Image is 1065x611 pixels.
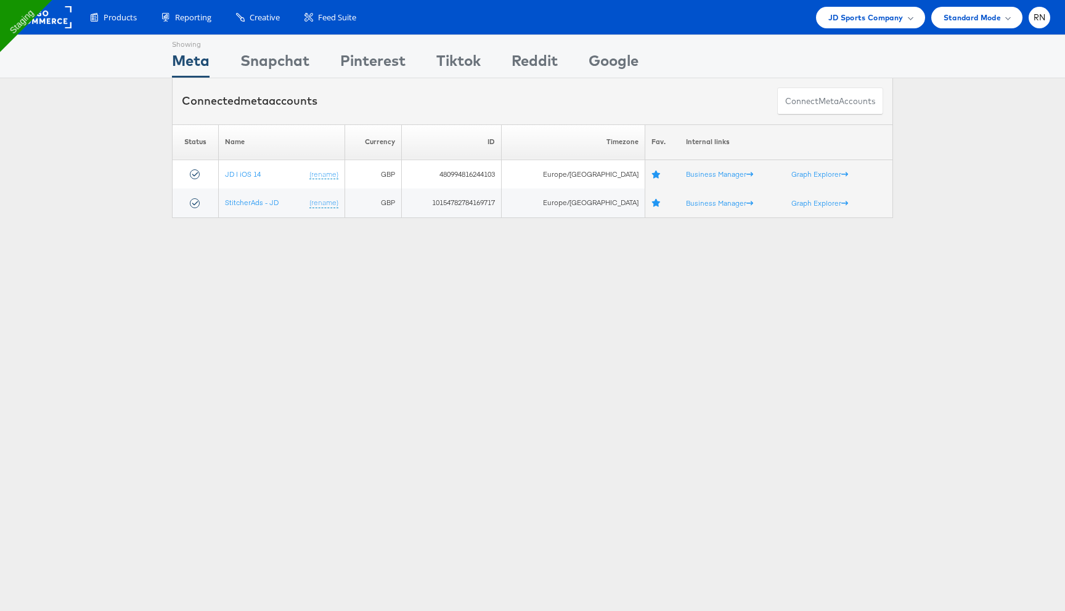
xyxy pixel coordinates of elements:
[104,12,137,23] span: Products
[318,12,356,23] span: Feed Suite
[686,198,753,207] a: Business Manager
[219,124,345,160] th: Name
[345,160,401,188] td: GBP
[402,124,502,160] th: ID
[175,12,211,23] span: Reporting
[173,124,219,160] th: Status
[309,169,338,179] a: (rename)
[777,87,883,115] button: ConnectmetaAccounts
[182,93,317,109] div: Connected accounts
[240,50,309,78] div: Snapchat
[791,198,848,207] a: Graph Explorer
[172,50,210,78] div: Meta
[686,169,753,179] a: Business Manager
[1034,14,1046,22] span: RN
[828,11,904,24] span: JD Sports Company
[502,188,645,217] td: Europe/[GEOGRAPHIC_DATA]
[225,198,279,207] a: StitcherAds - JD
[944,11,1001,24] span: Standard Mode
[345,188,401,217] td: GBP
[502,124,645,160] th: Timezone
[345,124,401,160] th: Currency
[436,50,481,78] div: Tiktok
[502,160,645,188] td: Europe/[GEOGRAPHIC_DATA]
[818,95,839,107] span: meta
[250,12,280,23] span: Creative
[172,35,210,50] div: Showing
[225,169,261,178] a: JD | iOS 14
[589,50,639,78] div: Google
[402,160,502,188] td: 480994816244103
[340,50,406,78] div: Pinterest
[791,169,848,179] a: Graph Explorer
[309,198,338,208] a: (rename)
[402,188,502,217] td: 10154782784169717
[240,94,269,108] span: meta
[512,50,558,78] div: Reddit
